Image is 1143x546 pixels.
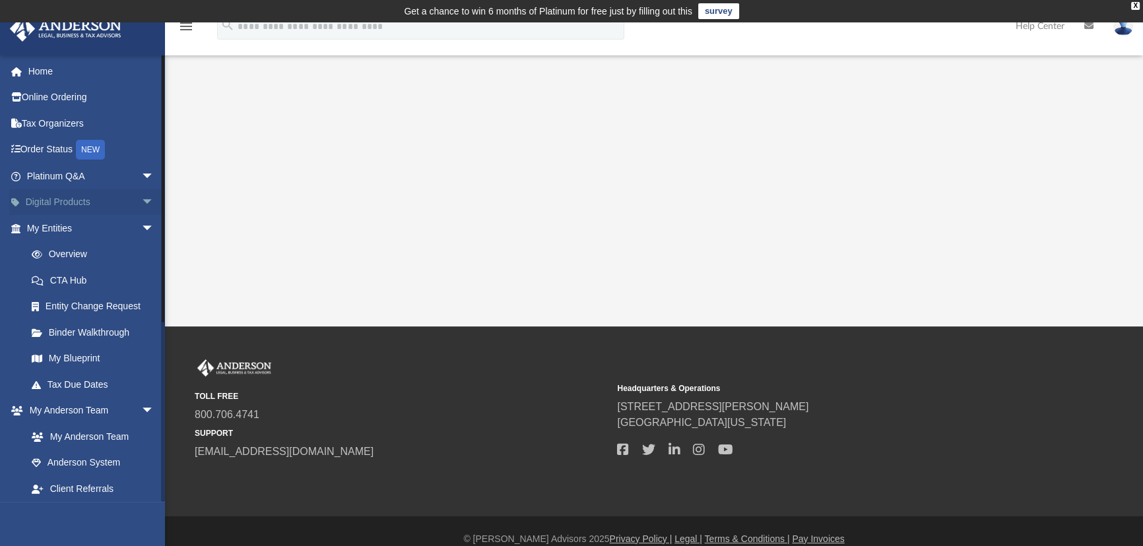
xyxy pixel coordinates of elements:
a: [GEOGRAPHIC_DATA][US_STATE] [617,417,786,428]
small: Headquarters & Operations [617,382,1030,394]
a: 800.706.4741 [195,409,259,420]
a: Legal | [674,533,702,544]
img: Anderson Advisors Platinum Portal [195,359,274,377]
a: menu [178,25,194,34]
div: NEW [76,140,105,160]
a: Order StatusNEW [9,136,174,164]
a: Tax Organizers [9,110,174,136]
img: Anderson Advisors Platinum Portal [6,16,125,42]
a: Privacy Policy | [610,533,672,544]
span: arrow_drop_down [141,215,168,242]
a: My Entitiesarrow_drop_down [9,215,174,241]
div: Get a chance to win 6 months of Platinum for free just by filling out this [404,3,692,19]
img: User Pic [1113,16,1133,36]
a: Entity Change Request [18,293,174,320]
small: SUPPORT [195,427,608,439]
span: arrow_drop_down [141,398,168,425]
a: Online Ordering [9,84,174,111]
a: Client Referrals [18,475,168,502]
i: search [220,18,235,32]
a: Anderson System [18,450,168,476]
span: arrow_drop_down [141,163,168,190]
a: Binder Walkthrough [18,319,174,346]
a: [EMAIL_ADDRESS][DOMAIN_NAME] [195,446,374,457]
a: CTA Hub [18,267,174,293]
div: © [PERSON_NAME] Advisors 2025 [165,532,1143,546]
a: survey [698,3,739,19]
a: Pay Invoices [792,533,844,544]
a: My Anderson Teamarrow_drop_down [9,398,168,424]
a: Overview [18,241,174,268]
div: close [1131,2,1140,10]
span: arrow_drop_down [141,189,168,216]
small: TOLL FREE [195,390,608,402]
a: My Blueprint [18,346,168,372]
a: Tax Due Dates [18,371,174,398]
a: My Documentsarrow_drop_down [9,502,168,528]
span: arrow_drop_down [141,502,168,529]
a: Digital Productsarrow_drop_down [9,189,174,216]
a: Terms & Conditions | [705,533,790,544]
a: My Anderson Team [18,423,161,450]
a: Platinum Q&Aarrow_drop_down [9,163,174,189]
i: menu [178,18,194,34]
a: [STREET_ADDRESS][PERSON_NAME] [617,401,808,412]
a: Home [9,58,174,84]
